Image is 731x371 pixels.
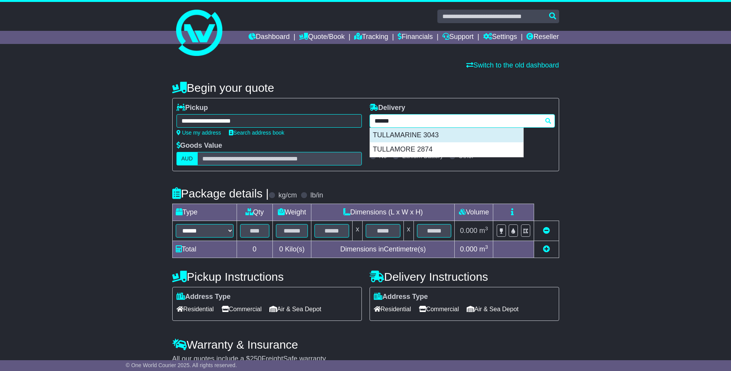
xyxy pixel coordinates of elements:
td: Dimensions in Centimetre(s) [311,241,455,258]
label: Address Type [374,293,428,301]
td: Qty [237,204,272,221]
label: Address Type [176,293,231,301]
div: TULLAMARINE 3043 [370,128,523,143]
div: TULLAMORE 2874 [370,142,523,157]
span: Commercial [419,303,459,315]
a: Tracking [354,31,388,44]
td: Volume [455,204,493,221]
h4: Begin your quote [172,81,559,94]
span: 0 [279,245,283,253]
td: 0 [237,241,272,258]
a: Search address book [229,130,284,136]
td: x [403,221,413,241]
span: m [479,245,488,253]
td: Weight [272,204,311,221]
span: Residential [176,303,214,315]
label: Delivery [370,104,405,112]
a: Switch to the old dashboard [466,61,559,69]
label: Goods Value [176,142,222,150]
a: Settings [483,31,517,44]
span: 250 [250,355,262,363]
a: Support [442,31,474,44]
label: kg/cm [278,191,297,200]
a: Add new item [543,245,550,253]
td: Dimensions (L x W x H) [311,204,455,221]
a: Reseller [526,31,559,44]
td: Total [172,241,237,258]
td: Kilo(s) [272,241,311,258]
a: Quote/Book [299,31,344,44]
h4: Package details | [172,187,269,200]
h4: Warranty & Insurance [172,338,559,351]
td: x [353,221,363,241]
span: Residential [374,303,411,315]
span: m [479,227,488,234]
td: Type [172,204,237,221]
span: © One World Courier 2025. All rights reserved. [126,362,237,368]
typeahead: Please provide city [370,114,555,128]
a: Financials [398,31,433,44]
span: 0.000 [460,227,477,234]
a: Dashboard [249,31,290,44]
span: Commercial [222,303,262,315]
label: AUD [176,152,198,165]
div: All our quotes include a $ FreightSafe warranty. [172,355,559,363]
sup: 3 [485,244,488,250]
sup: 3 [485,226,488,231]
a: Use my address [176,130,221,136]
span: Air & Sea Depot [467,303,519,315]
label: lb/in [310,191,323,200]
h4: Pickup Instructions [172,270,362,283]
h4: Delivery Instructions [370,270,559,283]
span: Air & Sea Depot [269,303,321,315]
label: Pickup [176,104,208,112]
a: Remove this item [543,227,550,234]
span: 0.000 [460,245,477,253]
